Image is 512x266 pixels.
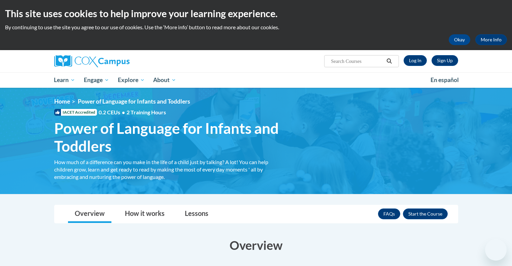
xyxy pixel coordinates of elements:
h2: This site uses cookies to help improve your learning experience. [5,7,507,20]
span: Power of Language for Infants and Toddlers [78,98,190,105]
p: By continuing to use the site you agree to our use of cookies. Use the ‘More info’ button to read... [5,24,507,31]
button: Search [384,57,394,65]
span: • [122,109,125,115]
a: Overview [68,205,111,223]
iframe: Button to launch messaging window [485,239,507,261]
input: Search Courses [330,57,384,65]
div: Main menu [44,72,468,88]
a: Log In [404,55,427,66]
a: Register [432,55,458,66]
button: Okay [449,34,470,45]
h3: Overview [54,237,458,254]
span: Power of Language for Infants and Toddlers [54,119,286,155]
a: Lessons [178,205,215,223]
a: Engage [79,72,113,88]
a: How it works [118,205,171,223]
div: How much of a difference can you make in the life of a child just by talking? A lot! You can help... [54,158,286,181]
span: En español [431,76,459,83]
a: FAQs [378,208,400,219]
a: Learn [50,72,80,88]
img: Cox Campus [54,55,130,67]
button: Enroll [403,208,448,219]
a: Home [54,98,70,105]
span: Engage [84,76,109,84]
span: 0.2 CEUs [99,109,166,116]
span: Learn [54,76,75,84]
a: More Info [475,34,507,45]
span: 2 Training Hours [127,109,166,115]
span: About [153,76,176,84]
a: Cox Campus [54,55,182,67]
span: IACET Accredited [54,109,97,116]
a: En español [426,73,463,87]
a: About [149,72,180,88]
a: Explore [113,72,149,88]
span: Explore [118,76,145,84]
